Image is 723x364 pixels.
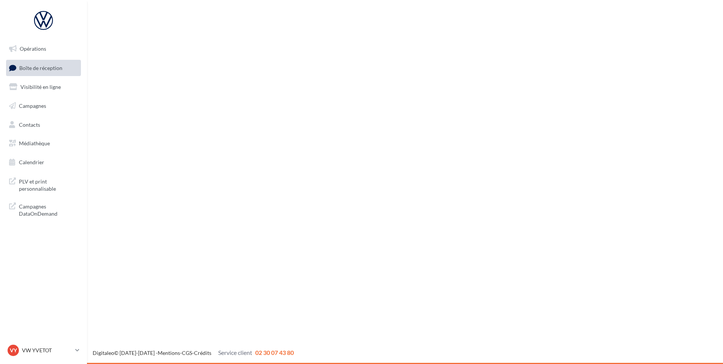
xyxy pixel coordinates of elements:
a: Médiathèque [5,135,82,151]
span: PLV et print personnalisable [19,176,78,193]
span: Campagnes DataOnDemand [19,201,78,218]
a: Boîte de réception [5,60,82,76]
a: Campagnes [5,98,82,114]
span: Calendrier [19,159,44,165]
a: PLV et print personnalisable [5,173,82,196]
a: VY VW YVETOT [6,343,81,358]
a: Calendrier [5,154,82,170]
span: 02 30 07 43 80 [255,349,294,356]
span: VY [10,347,17,354]
p: VW YVETOT [22,347,72,354]
a: Crédits [194,350,211,356]
a: Campagnes DataOnDemand [5,198,82,221]
span: Service client [218,349,252,356]
a: Opérations [5,41,82,57]
span: Opérations [20,45,46,52]
span: Contacts [19,121,40,128]
span: Visibilité en ligne [20,84,61,90]
span: Boîte de réception [19,64,62,71]
a: Contacts [5,117,82,133]
a: Digitaleo [93,350,114,356]
a: Mentions [158,350,180,356]
span: Médiathèque [19,140,50,146]
span: Campagnes [19,103,46,109]
a: Visibilité en ligne [5,79,82,95]
span: © [DATE]-[DATE] - - - [93,350,294,356]
a: CGS [182,350,192,356]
